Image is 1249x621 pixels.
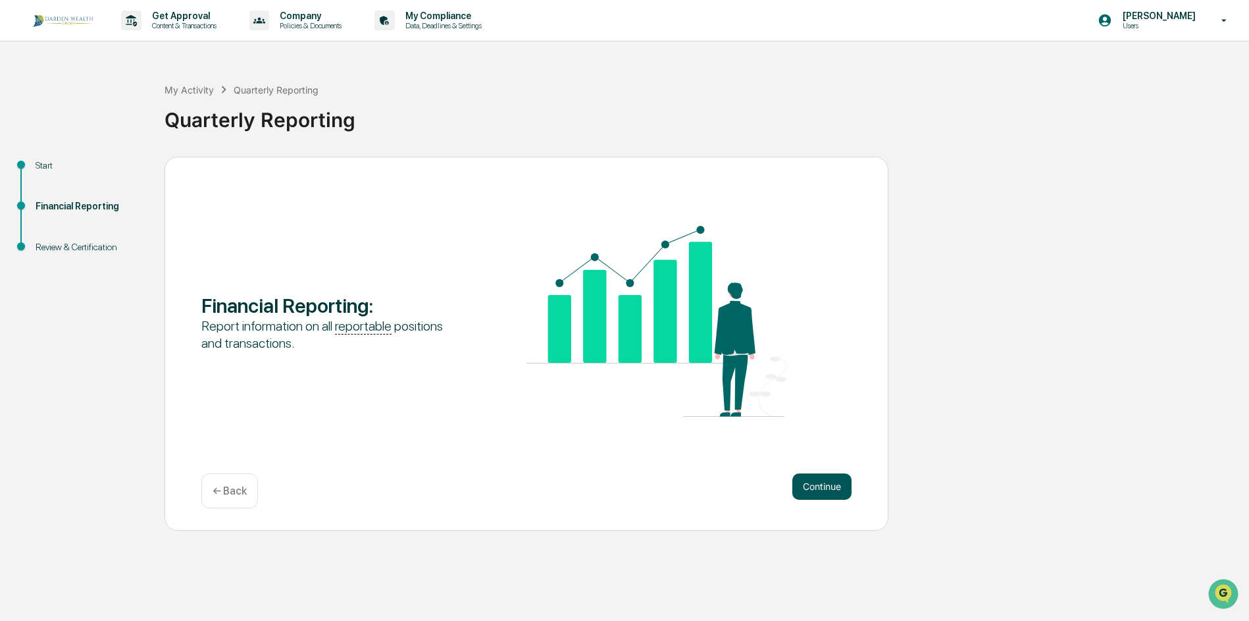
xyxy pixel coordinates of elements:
div: Quarterly Reporting [234,84,319,95]
p: How can we help? [13,28,240,49]
div: My Activity [165,84,214,95]
a: 🗄️Attestations [90,161,168,184]
p: Data, Deadlines & Settings [395,21,488,30]
div: 🔎 [13,192,24,203]
div: Financial Reporting : [201,294,461,317]
p: My Compliance [395,11,488,21]
span: Data Lookup [26,191,83,204]
p: Policies & Documents [269,21,348,30]
div: Report information on all positions and transactions. [201,317,461,352]
u: reportable [335,318,392,335]
img: 1746055101610-c473b297-6a78-478c-a979-82029cc54cd1 [13,101,37,124]
p: ← Back [213,485,247,497]
div: 🗄️ [95,167,106,178]
a: 🖐️Preclearance [8,161,90,184]
p: Get Approval [141,11,223,21]
p: Users [1112,21,1202,30]
div: Financial Reporting [36,200,143,213]
div: Review & Certification [36,240,143,254]
span: Pylon [131,223,159,233]
a: 🔎Data Lookup [8,186,88,209]
p: [PERSON_NAME] [1112,11,1202,21]
div: Quarterly Reporting [165,97,1242,132]
div: Start [36,159,143,173]
div: 🖐️ [13,167,24,178]
button: Continue [792,473,852,500]
img: Financial Reporting [526,226,786,417]
p: Company [269,11,348,21]
iframe: Open customer support [1207,578,1242,613]
button: Start new chat [224,105,240,121]
div: Start new chat [45,101,216,114]
span: Preclearance [26,166,85,179]
a: Powered byPylon [93,223,159,233]
p: Content & Transactions [141,21,223,30]
span: Attestations [109,166,163,179]
img: logo [32,13,95,28]
div: We're available if you need us! [45,114,166,124]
